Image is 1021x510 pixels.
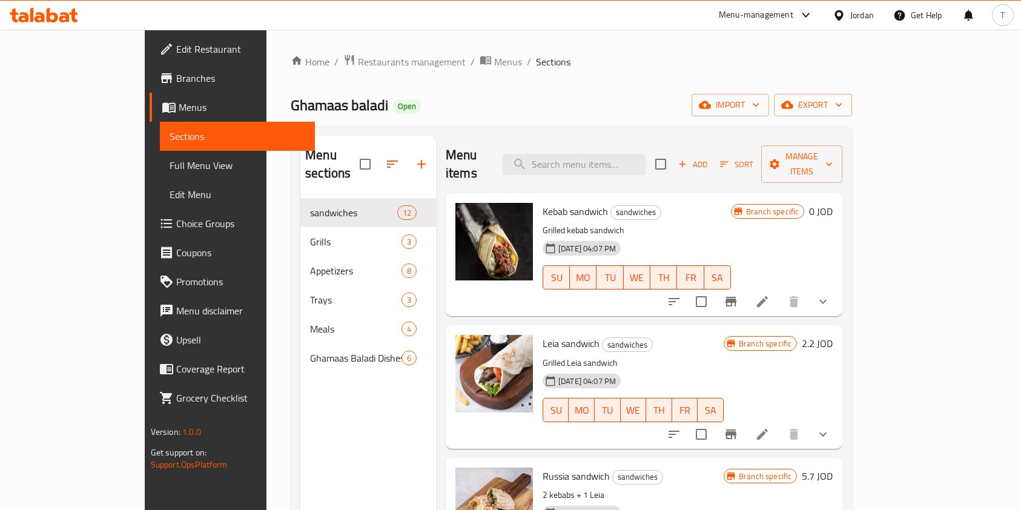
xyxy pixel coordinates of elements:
span: Meals [310,322,401,336]
div: Appetizers8 [300,256,436,285]
span: Sort items [712,155,761,174]
button: MO [570,265,596,290]
div: items [401,234,417,249]
span: 8 [402,265,416,277]
span: Grocery Checklist [176,391,306,405]
button: MO [569,398,595,422]
a: Edit menu item [755,294,770,309]
span: Branches [176,71,306,85]
div: Ghamaas Baladi Dishes6 [300,343,436,373]
span: 12 [398,207,416,219]
span: 3 [402,294,416,306]
div: Trays3 [300,285,436,314]
span: Edit Restaurant [176,42,306,56]
div: Jordan [850,8,874,22]
span: Coverage Report [176,362,306,376]
img: Leia sandwich [455,335,533,412]
a: Edit menu item [755,427,770,442]
button: sort-choices [659,420,689,449]
div: sandwiches [602,337,653,352]
a: Support.OpsPlatform [151,457,228,472]
span: Select to update [689,422,714,447]
span: 3 [402,236,416,248]
span: import [701,98,759,113]
span: Branch specific [734,338,796,349]
span: Restaurants management [358,55,466,69]
button: SA [704,265,731,290]
div: Appetizers [310,263,401,278]
span: TU [600,402,616,419]
span: Sections [170,129,306,144]
a: Promotions [150,267,316,296]
a: Full Menu View [160,151,316,180]
img: Kebab sandwich [455,203,533,280]
span: T [1000,8,1005,22]
button: Sort [717,155,756,174]
button: show more [808,420,838,449]
p: Grilled Leia sandwich [543,356,724,371]
span: SU [548,402,564,419]
span: SA [709,269,726,286]
span: Select section [648,151,673,177]
button: Manage items [761,145,842,183]
span: TH [651,402,667,419]
div: Grills3 [300,227,436,256]
div: sandwiches [612,470,663,485]
li: / [334,55,339,69]
button: TH [646,398,672,422]
span: Menus [494,55,522,69]
span: FR [682,269,699,286]
button: WE [621,398,647,422]
a: Upsell [150,325,316,354]
span: Menus [179,100,306,114]
h2: Menu items [446,146,488,182]
li: / [471,55,475,69]
a: Menus [150,93,316,122]
a: Edit Restaurant [150,35,316,64]
button: Branch-specific-item [716,287,745,316]
span: Promotions [176,274,306,289]
button: FR [677,265,704,290]
span: Manage items [771,149,833,179]
nav: breadcrumb [291,54,852,70]
h2: Menu sections [305,146,360,182]
span: Edit Menu [170,187,306,202]
a: Menu disclaimer [150,296,316,325]
button: TU [595,398,621,422]
p: Grilled kebab sandwich [543,223,731,238]
span: SA [702,402,719,419]
span: sandwiches [613,470,662,484]
h6: 5.7 JOD [802,468,833,485]
span: Ghamaas Baladi Dishes [310,351,401,365]
span: Menu disclaimer [176,303,306,318]
span: [DATE] 04:07 PM [553,376,621,387]
span: export [784,98,842,113]
button: export [774,94,852,116]
button: SU [543,398,569,422]
a: Edit Menu [160,180,316,209]
span: WE [626,402,642,419]
span: Kebab sandwich [543,202,608,220]
button: WE [624,265,650,290]
span: [DATE] 04:07 PM [553,243,621,254]
span: Get support on: [151,445,207,460]
span: 6 [402,353,416,364]
li: / [527,55,531,69]
a: Menus [480,54,522,70]
span: TU [601,269,618,286]
span: Branch specific [741,206,804,217]
a: Branches [150,64,316,93]
span: Full Menu View [170,158,306,173]
button: delete [779,420,808,449]
span: MO [575,269,592,286]
div: sandwiches [610,205,661,220]
span: Upsell [176,333,306,347]
a: Sections [160,122,316,151]
span: Open [393,101,421,111]
span: Sort [720,157,753,171]
span: Grills [310,234,401,249]
span: SU [548,269,565,286]
button: import [692,94,769,116]
a: Restaurants management [343,54,466,70]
